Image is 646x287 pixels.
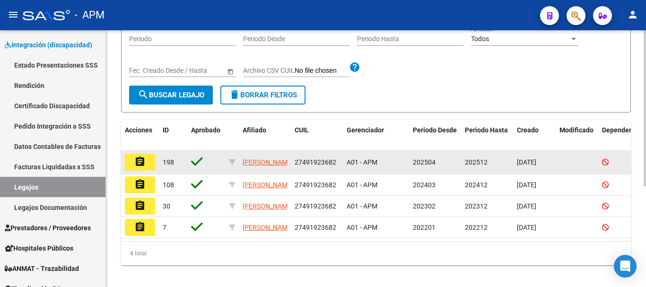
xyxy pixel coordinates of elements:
[134,221,146,233] mat-icon: assignment
[159,120,187,151] datatable-header-cell: ID
[229,89,240,100] mat-icon: delete
[163,158,174,166] span: 198
[129,67,164,75] input: Fecha inicio
[347,126,384,134] span: Gerenciador
[295,126,309,134] span: CUIL
[517,224,536,231] span: [DATE]
[187,120,225,151] datatable-header-cell: Aprobado
[295,181,336,189] span: 27491923682
[343,120,409,151] datatable-header-cell: Gerenciador
[225,66,235,76] button: Open calendar
[295,202,336,210] span: 27491923682
[5,223,91,233] span: Prestadores / Proveedores
[413,224,436,231] span: 202201
[243,158,293,166] span: [PERSON_NAME]
[125,126,152,134] span: Acciones
[229,91,297,99] span: Borrar Filtros
[172,67,218,75] input: Fecha fin
[243,181,293,189] span: [PERSON_NAME]
[239,120,291,151] datatable-header-cell: Afiliado
[191,126,220,134] span: Aprobado
[121,242,631,265] div: 4 total
[627,9,638,20] mat-icon: person
[465,202,488,210] span: 202312
[465,126,508,134] span: Periodo Hasta
[243,224,293,231] span: [PERSON_NAME]
[5,40,92,50] span: Integración (discapacidad)
[413,202,436,210] span: 202302
[347,181,377,189] span: A01 - APM
[295,224,336,231] span: 27491923682
[517,126,539,134] span: Creado
[413,126,457,134] span: Periodo Desde
[220,86,306,104] button: Borrar Filtros
[163,202,170,210] span: 30
[413,158,436,166] span: 202504
[614,255,637,278] div: Open Intercom Messenger
[295,158,336,166] span: 27491923682
[138,89,149,100] mat-icon: search
[349,61,360,73] mat-icon: help
[602,126,642,134] span: Dependencia
[517,181,536,189] span: [DATE]
[513,120,556,151] datatable-header-cell: Creado
[559,126,594,134] span: Modificado
[75,5,105,26] span: - APM
[5,263,79,274] span: ANMAT - Trazabilidad
[163,224,166,231] span: 7
[465,158,488,166] span: 202512
[134,200,146,211] mat-icon: assignment
[347,158,377,166] span: A01 - APM
[517,158,536,166] span: [DATE]
[134,179,146,190] mat-icon: assignment
[409,120,461,151] datatable-header-cell: Periodo Desde
[121,120,159,151] datatable-header-cell: Acciones
[347,202,377,210] span: A01 - APM
[5,243,73,253] span: Hospitales Públicos
[243,126,266,134] span: Afiliado
[138,91,204,99] span: Buscar Legajo
[291,120,343,151] datatable-header-cell: CUIL
[461,120,513,151] datatable-header-cell: Periodo Hasta
[295,67,349,75] input: Archivo CSV CUIL
[413,181,436,189] span: 202403
[347,224,377,231] span: A01 - APM
[243,202,293,210] span: [PERSON_NAME]
[471,35,489,43] span: Todos
[243,67,295,74] span: Archivo CSV CUIL
[465,224,488,231] span: 202212
[517,202,536,210] span: [DATE]
[465,181,488,189] span: 202412
[556,120,598,151] datatable-header-cell: Modificado
[8,9,19,20] mat-icon: menu
[163,181,174,189] span: 108
[134,156,146,167] mat-icon: assignment
[163,126,169,134] span: ID
[129,86,213,104] button: Buscar Legajo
